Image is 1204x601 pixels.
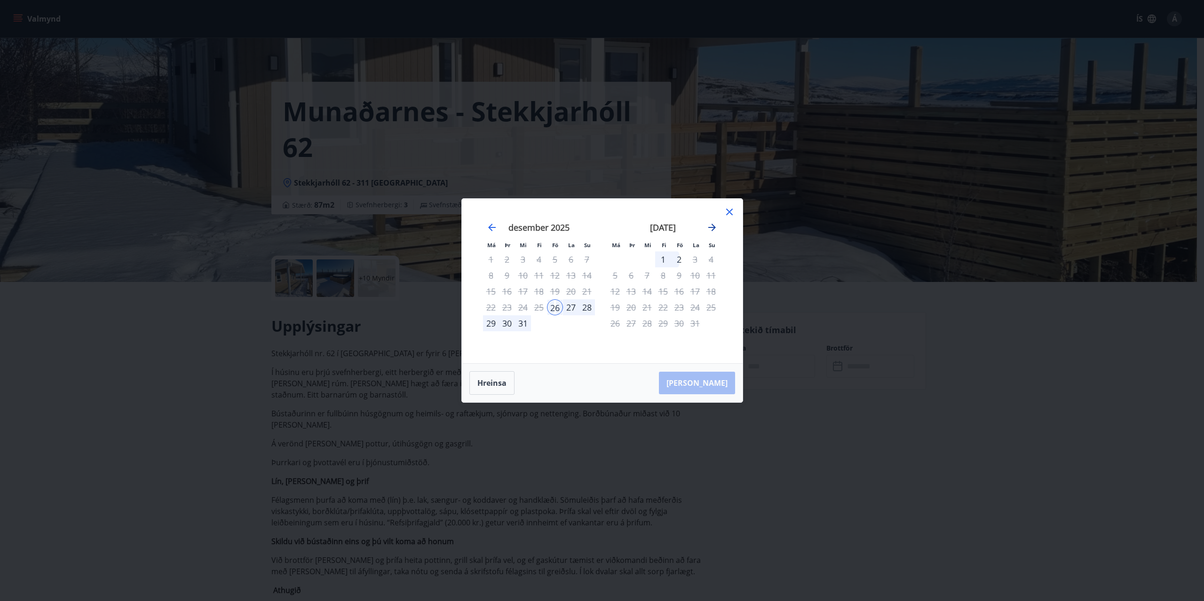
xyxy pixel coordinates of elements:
[531,283,547,299] td: Not available. fimmtudagur, 18. desember 2025
[703,267,719,283] td: Not available. sunnudagur, 11. janúar 2026
[515,251,531,267] td: Not available. miðvikudagur, 3. desember 2025
[703,251,719,267] td: Not available. sunnudagur, 4. janúar 2026
[531,251,547,267] div: Aðeins útritun í boði
[579,283,595,299] td: Not available. sunnudagur, 21. desember 2025
[563,299,579,315] div: 27
[693,242,699,249] small: La
[655,315,671,331] td: Not available. fimmtudagur, 29. janúar 2026
[639,299,655,315] td: Not available. miðvikudagur, 21. janúar 2026
[644,242,651,249] small: Mi
[655,283,671,299] td: Not available. fimmtudagur, 15. janúar 2026
[623,299,639,315] td: Not available. þriðjudagur, 20. janúar 2026
[687,299,703,315] td: Not available. laugardagur, 24. janúar 2026
[483,315,499,331] div: 29
[703,283,719,299] td: Not available. sunnudagur, 18. janúar 2026
[515,299,531,315] td: Not available. miðvikudagur, 24. desember 2025
[687,283,703,299] td: Not available. laugardagur, 17. janúar 2026
[547,299,563,315] td: Selected as start date. föstudagur, 26. desember 2025
[639,267,655,283] td: Not available. miðvikudagur, 7. janúar 2026
[547,267,563,283] div: Aðeins útritun í boði
[579,299,595,315] div: 28
[671,315,687,331] td: Not available. föstudagur, 30. janúar 2026
[671,299,687,315] td: Not available. föstudagur, 23. janúar 2026
[671,283,687,299] td: Not available. föstudagur, 16. janúar 2026
[486,222,498,233] div: Move backward to switch to the previous month.
[563,267,579,283] td: Not available. laugardagur, 13. desember 2025
[639,283,655,299] td: Not available. miðvikudagur, 14. janúar 2026
[607,283,623,299] td: Not available. mánudagur, 12. janúar 2026
[531,251,547,267] td: Not available. fimmtudagur, 4. desember 2025
[515,267,531,283] td: Not available. miðvikudagur, 10. desember 2025
[515,315,531,331] td: Choose miðvikudagur, 31. desember 2025 as your check-out date. It’s available.
[671,251,687,267] div: Aðeins útritun í boði
[499,315,515,331] div: 30
[531,299,547,315] td: Not available. fimmtudagur, 25. desember 2025
[629,242,635,249] small: Þr
[515,283,531,299] td: Not available. miðvikudagur, 17. desember 2025
[607,299,623,315] td: Not available. mánudagur, 19. janúar 2026
[623,267,639,283] td: Not available. þriðjudagur, 6. janúar 2026
[515,315,531,331] div: 31
[612,242,620,249] small: Má
[563,283,579,299] td: Not available. laugardagur, 20. desember 2025
[547,299,563,315] div: 26
[547,251,563,267] td: Not available. föstudagur, 5. desember 2025
[706,222,718,233] div: Move forward to switch to the next month.
[568,242,575,249] small: La
[537,242,542,249] small: Fi
[584,242,591,249] small: Su
[563,251,579,267] td: Not available. laugardagur, 6. desember 2025
[499,251,515,267] td: Not available. þriðjudagur, 2. desember 2025
[655,251,671,267] td: Choose fimmtudagur, 1. janúar 2026 as your check-out date. It’s available.
[508,222,570,233] strong: desember 2025
[483,267,499,283] td: Not available. mánudagur, 8. desember 2025
[499,267,515,283] td: Not available. þriðjudagur, 9. desember 2025
[650,222,676,233] strong: [DATE]
[483,283,499,299] td: Not available. mánudagur, 15. desember 2025
[655,267,671,283] td: Not available. fimmtudagur, 8. janúar 2026
[607,267,623,283] td: Not available. mánudagur, 5. janúar 2026
[505,242,510,249] small: Þr
[703,299,719,315] td: Not available. sunnudagur, 25. janúar 2026
[483,315,499,331] td: Choose mánudagur, 29. desember 2025 as your check-out date. It’s available.
[547,267,563,283] td: Not available. föstudagur, 12. desember 2025
[687,315,703,331] td: Not available. laugardagur, 31. janúar 2026
[607,315,623,331] td: Not available. mánudagur, 26. janúar 2026
[671,267,687,283] td: Not available. föstudagur, 9. janúar 2026
[469,371,515,395] button: Hreinsa
[499,299,515,315] td: Not available. þriðjudagur, 23. desember 2025
[547,283,563,299] td: Not available. föstudagur, 19. desember 2025
[483,251,499,267] td: Not available. mánudagur, 1. desember 2025
[655,251,671,267] div: 1
[623,283,639,299] td: Not available. þriðjudagur, 13. janúar 2026
[655,299,671,315] td: Not available. fimmtudagur, 22. janúar 2026
[531,267,547,283] td: Not available. fimmtudagur, 11. desember 2025
[639,315,655,331] td: Not available. miðvikudagur, 28. janúar 2026
[687,267,703,283] td: Not available. laugardagur, 10. janúar 2026
[499,283,515,299] td: Not available. þriðjudagur, 16. desember 2025
[662,242,666,249] small: Fi
[709,242,715,249] small: Su
[552,242,558,249] small: Fö
[487,242,496,249] small: Má
[677,242,683,249] small: Fö
[623,315,639,331] td: Not available. þriðjudagur, 27. janúar 2026
[563,299,579,315] td: Choose laugardagur, 27. desember 2025 as your check-out date. It’s available.
[671,251,687,267] td: Choose föstudagur, 2. janúar 2026 as your check-out date. It’s available.
[579,299,595,315] td: Choose sunnudagur, 28. desember 2025 as your check-out date. It’s available.
[473,210,731,352] div: Calendar
[579,251,595,267] td: Not available. sunnudagur, 7. desember 2025
[520,242,527,249] small: Mi
[687,251,703,267] td: Not available. laugardagur, 3. janúar 2026
[483,299,499,315] td: Not available. mánudagur, 22. desember 2025
[579,267,595,283] td: Not available. sunnudagur, 14. desember 2025
[499,315,515,331] td: Choose þriðjudagur, 30. desember 2025 as your check-out date. It’s available.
